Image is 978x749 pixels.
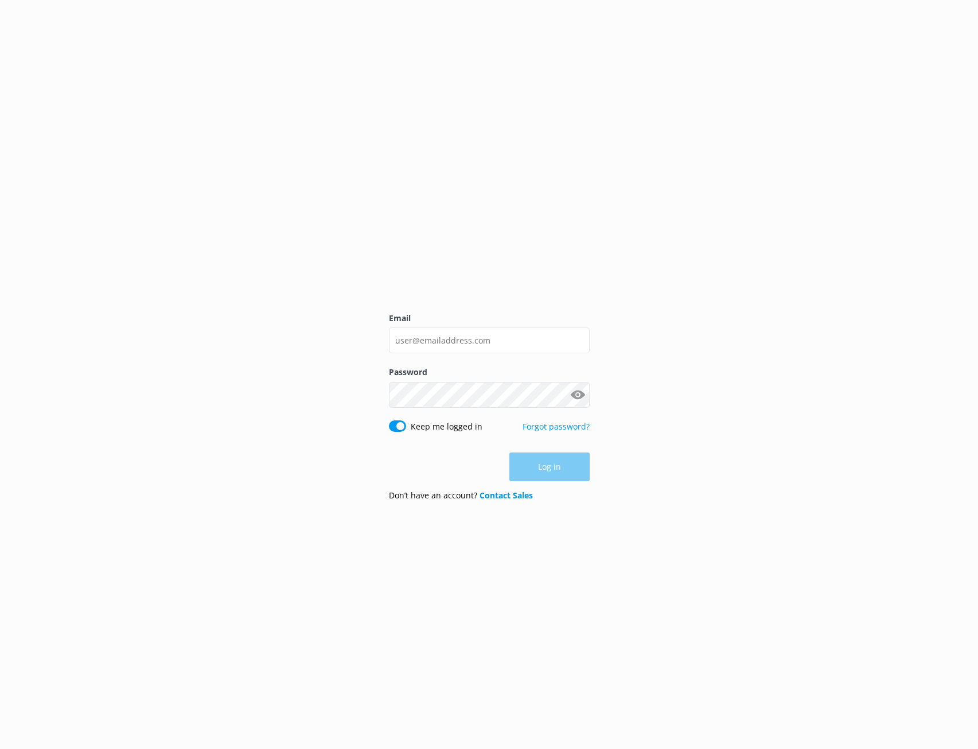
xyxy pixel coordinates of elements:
[411,420,482,433] label: Keep me logged in
[480,490,533,501] a: Contact Sales
[389,312,590,325] label: Email
[567,383,590,406] button: Show password
[389,366,590,379] label: Password
[523,421,590,432] a: Forgot password?
[389,327,590,353] input: user@emailaddress.com
[389,489,533,502] p: Don’t have an account?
